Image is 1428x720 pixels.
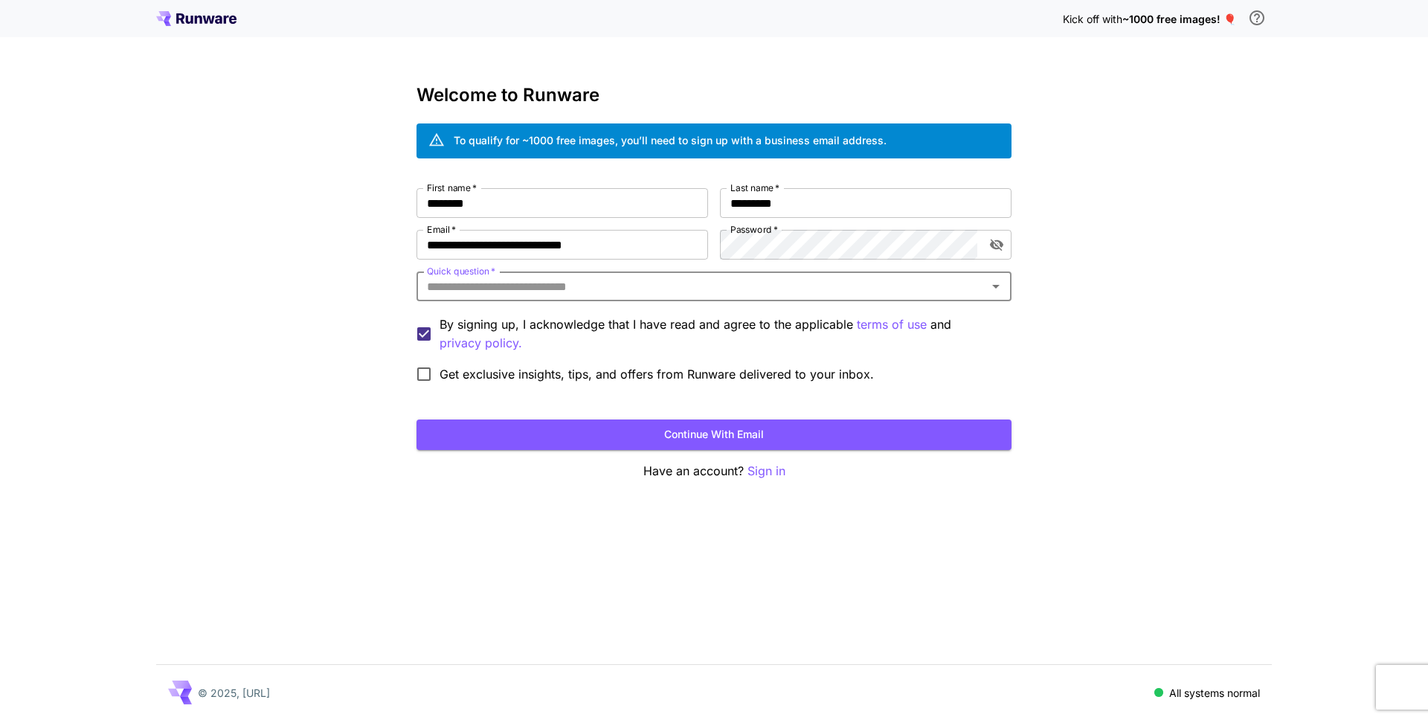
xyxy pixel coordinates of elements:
button: Continue with email [416,420,1011,450]
label: Quick question [427,265,495,277]
h3: Welcome to Runware [416,85,1011,106]
label: Last name [730,181,779,194]
button: By signing up, I acknowledge that I have read and agree to the applicable and privacy policy. [857,315,927,334]
p: All systems normal [1169,685,1260,701]
label: First name [427,181,477,194]
p: © 2025, [URL] [198,685,270,701]
button: By signing up, I acknowledge that I have read and agree to the applicable terms of use and [440,334,522,353]
span: Kick off with [1063,13,1122,25]
p: By signing up, I acknowledge that I have read and agree to the applicable and [440,315,1000,353]
button: In order to qualify for free credit, you need to sign up with a business email address and click ... [1242,3,1272,33]
button: toggle password visibility [983,231,1010,258]
div: To qualify for ~1000 free images, you’ll need to sign up with a business email address. [454,132,887,148]
span: ~1000 free images! 🎈 [1122,13,1236,25]
button: Sign in [747,462,785,480]
p: Have an account? [416,462,1011,480]
p: privacy policy. [440,334,522,353]
span: Get exclusive insights, tips, and offers from Runware delivered to your inbox. [440,365,874,383]
button: Open [985,276,1006,297]
label: Email [427,223,456,236]
p: terms of use [857,315,927,334]
label: Password [730,223,778,236]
